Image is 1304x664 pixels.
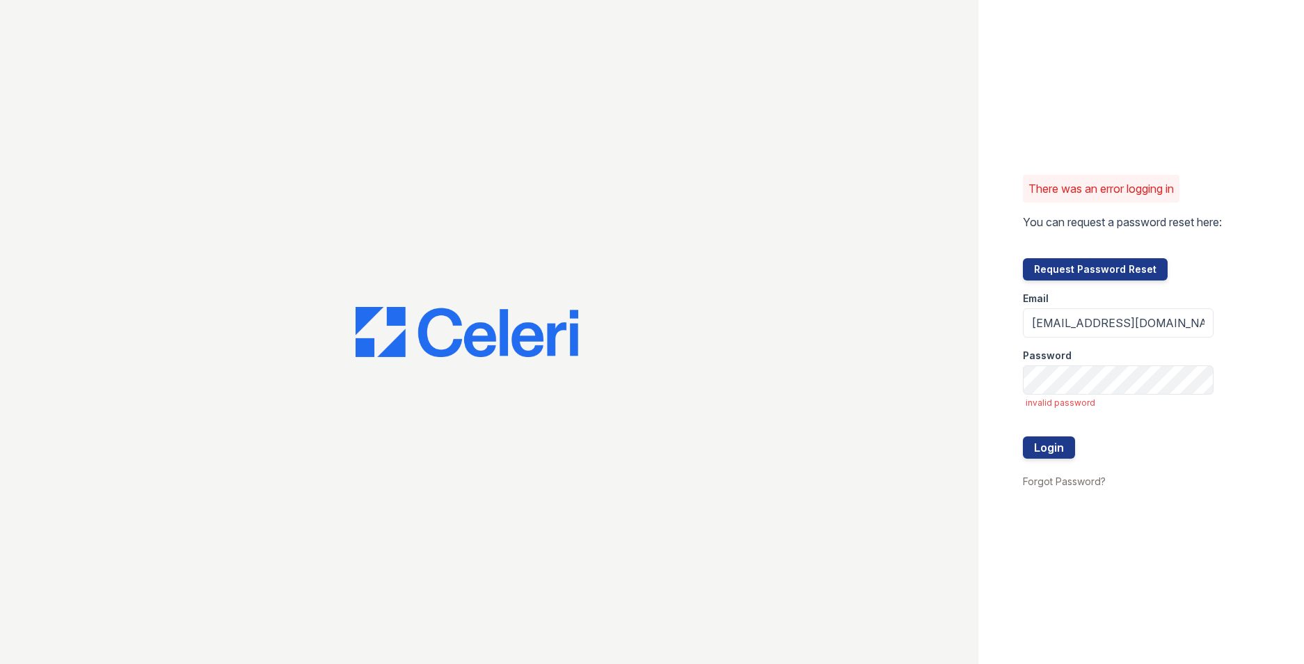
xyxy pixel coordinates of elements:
[1023,349,1072,363] label: Password
[1023,258,1168,280] button: Request Password Reset
[1023,292,1049,306] label: Email
[1026,397,1214,409] span: invalid password
[1028,180,1174,197] p: There was an error logging in
[1023,475,1106,487] a: Forgot Password?
[1023,436,1075,459] button: Login
[356,307,578,357] img: CE_Logo_Blue-a8612792a0a2168367f1c8372b55b34899dd931a85d93a1a3d3e32e68fde9ad4.png
[1023,214,1222,230] p: You can request a password reset here:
